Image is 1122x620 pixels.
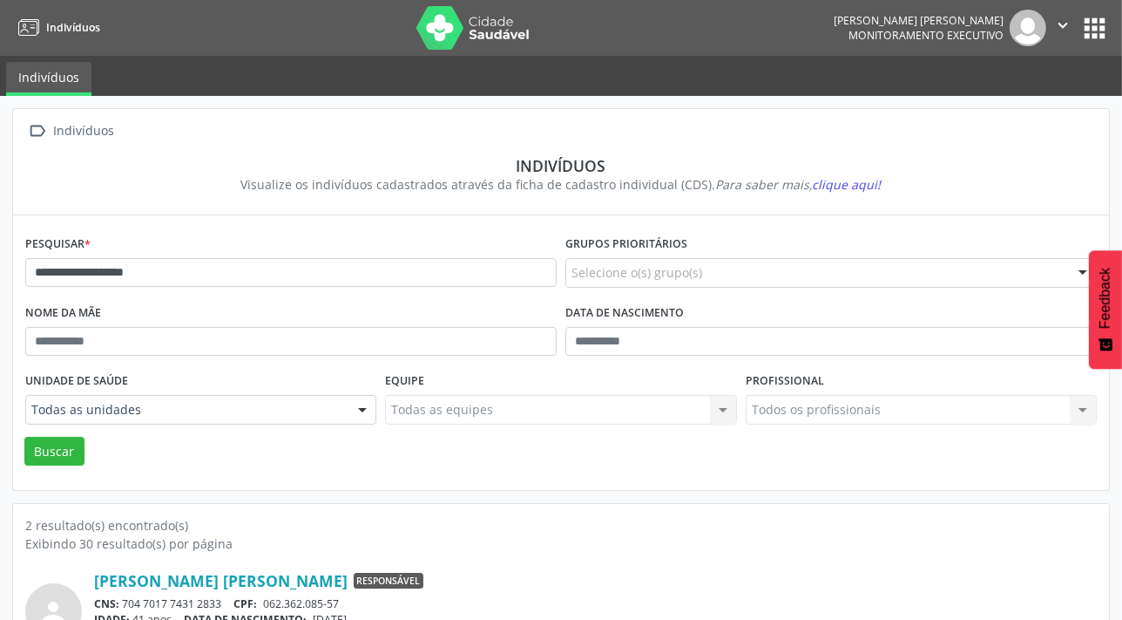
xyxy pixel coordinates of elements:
[37,156,1085,175] div: Indivíduos
[813,176,882,193] span: clique aqui!
[571,263,702,282] span: Selecione o(s) grupo(s)
[848,28,1004,43] span: Monitoramento Executivo
[385,368,424,395] label: Equipe
[25,300,101,327] label: Nome da mãe
[94,596,1097,611] div: 704 7017 7431 2833
[1010,10,1046,46] img: img
[31,401,341,419] span: Todas as unidades
[354,573,423,589] span: Responsável
[565,231,687,258] label: Grupos prioritários
[1046,10,1079,46] button: 
[94,596,119,611] span: CNS:
[25,119,118,144] a:  Indivíduos
[51,119,118,144] div: Indivíduos
[263,596,339,611] span: 062.362.085-57
[6,62,91,96] a: Indivíduos
[12,13,100,42] a: Indivíduos
[1098,268,1113,329] span: Feedback
[25,535,1097,553] div: Exibindo 30 resultado(s) por página
[94,571,348,590] a: [PERSON_NAME] [PERSON_NAME]
[25,516,1097,535] div: 2 resultado(s) encontrado(s)
[746,368,824,395] label: Profissional
[25,231,91,258] label: Pesquisar
[25,368,128,395] label: Unidade de saúde
[25,119,51,144] i: 
[37,175,1085,194] div: Visualize os indivíduos cadastrados através da ficha de cadastro individual (CDS).
[834,13,1004,28] div: [PERSON_NAME] [PERSON_NAME]
[24,437,84,467] button: Buscar
[1053,16,1072,35] i: 
[234,596,258,611] span: CPF:
[565,300,684,327] label: Data de nascimento
[1079,13,1110,44] button: apps
[716,176,882,193] i: Para saber mais,
[46,20,100,35] span: Indivíduos
[1089,250,1122,369] button: Feedback - Mostrar pesquisa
